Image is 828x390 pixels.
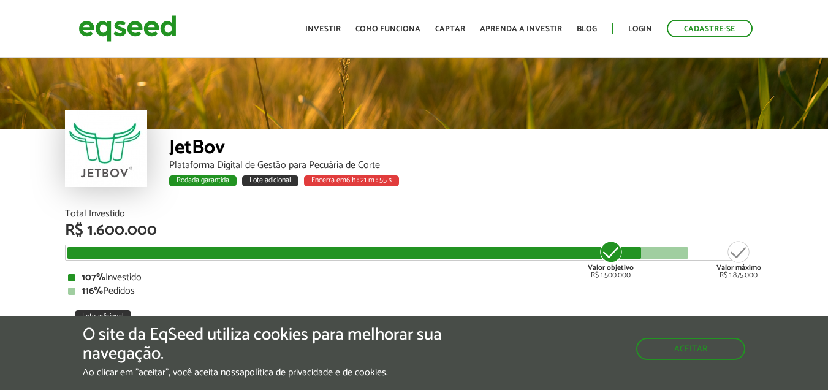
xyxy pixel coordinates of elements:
div: R$ 1.875.000 [716,240,761,279]
div: Encerra em [304,175,399,186]
div: Pedidos [68,286,761,296]
strong: 107% [82,269,105,286]
strong: 116% [82,283,103,299]
div: R$ 1.600.000 [65,223,764,239]
a: Blog [577,25,597,33]
strong: Valor máximo [716,262,761,273]
button: Aceitar [636,338,745,360]
a: Investir [305,25,341,33]
div: Lote adicional [75,310,131,323]
a: Captar [435,25,465,33]
a: política de privacidade e de cookies [245,368,386,378]
strong: Valor objetivo [588,262,634,273]
div: JetBov [169,138,764,161]
img: EqSeed [78,12,177,45]
div: Rodada garantida [169,175,237,186]
a: Aprenda a investir [480,25,562,33]
div: Plataforma Digital de Gestão para Pecuária de Corte [169,161,764,170]
a: Como funciona [355,25,420,33]
div: Lote adicional [242,175,298,186]
a: Cadastre-se [667,20,753,37]
h5: O site da EqSeed utiliza cookies para melhorar sua navegação. [83,326,480,364]
div: R$ 1.500.000 [588,240,634,279]
span: 6 h : 21 m : 55 s [346,174,392,186]
div: Investido [68,273,761,283]
a: Login [628,25,652,33]
p: Ao clicar em "aceitar", você aceita nossa . [83,367,480,378]
div: Total Investido [65,209,764,219]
